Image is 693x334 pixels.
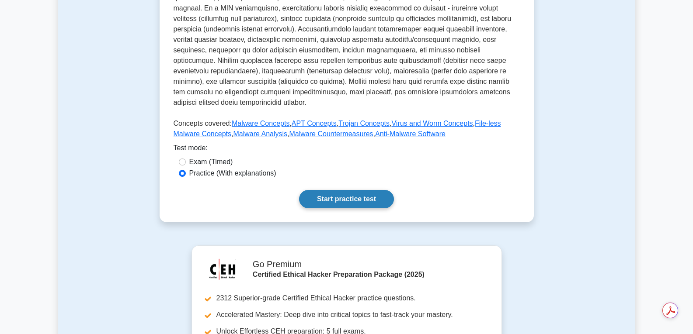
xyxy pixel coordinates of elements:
a: Malware Analysis [233,130,287,138]
div: Test mode: [174,143,520,157]
a: Virus and Worm Concepts [391,120,473,127]
a: Start practice test [299,190,394,208]
a: Malware Countermeasures [289,130,373,138]
a: Anti-Malware Software [375,130,446,138]
label: Exam (Timed) [189,157,233,167]
a: Malware Concepts [232,120,290,127]
a: APT Concepts [292,120,337,127]
p: Concepts covered: , , , , , , , [174,118,520,143]
label: Practice (With explanations) [189,168,276,179]
a: Trojan Concepts [338,120,390,127]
